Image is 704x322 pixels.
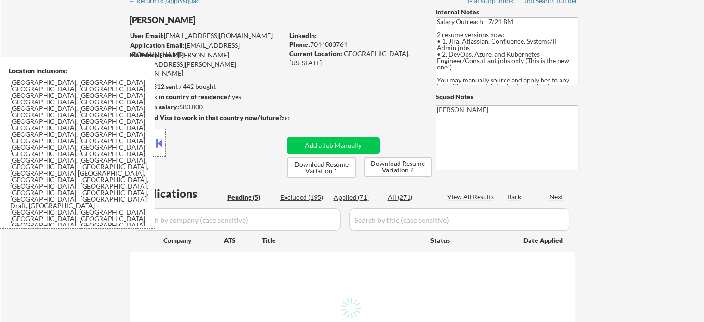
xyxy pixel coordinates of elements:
div: Pending (5) [227,193,274,202]
strong: Can work in country of residence?: [129,93,232,101]
div: All (271) [388,193,434,202]
div: 312 sent / 442 bought [129,82,283,91]
div: [PERSON_NAME] [130,14,320,26]
div: Location Inclusions: [9,66,151,76]
strong: Current Location: [289,50,342,57]
div: Squad Notes [436,92,578,101]
strong: Phone: [289,40,310,48]
div: Next [549,192,564,202]
div: Excluded (195) [280,193,327,202]
div: Title [262,236,422,245]
div: [PERSON_NAME][EMAIL_ADDRESS][PERSON_NAME][DOMAIN_NAME] [130,51,283,78]
div: View All Results [447,192,497,202]
input: Search by company (case sensitive) [132,208,341,231]
button: Add a Job Manually [287,137,380,154]
div: [GEOGRAPHIC_DATA], [US_STATE] [289,49,420,67]
strong: LinkedIn: [289,32,317,39]
strong: Mailslurp Email: [130,51,178,59]
div: Back [507,192,522,202]
div: 7044083764 [289,40,420,49]
strong: User Email: [130,32,164,39]
input: Search by title (case sensitive) [349,208,569,231]
button: Download Resume Variation 1 [287,157,356,178]
div: [EMAIL_ADDRESS][DOMAIN_NAME] [130,31,283,40]
div: Internal Notes [436,7,578,17]
div: ATS [224,236,262,245]
strong: Will need Visa to work in that country now/future?: [130,114,284,121]
div: yes [129,92,280,101]
strong: Application Email: [130,41,185,49]
div: Applications [132,188,224,199]
div: Date Applied [523,236,564,245]
div: [EMAIL_ADDRESS][DOMAIN_NAME] [130,41,283,59]
button: Download Resume Variation 2 [364,157,432,177]
div: no [282,113,309,122]
div: Company [163,236,224,245]
div: Status [430,232,510,248]
div: Applied (71) [334,193,380,202]
div: $80,000 [129,102,283,112]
